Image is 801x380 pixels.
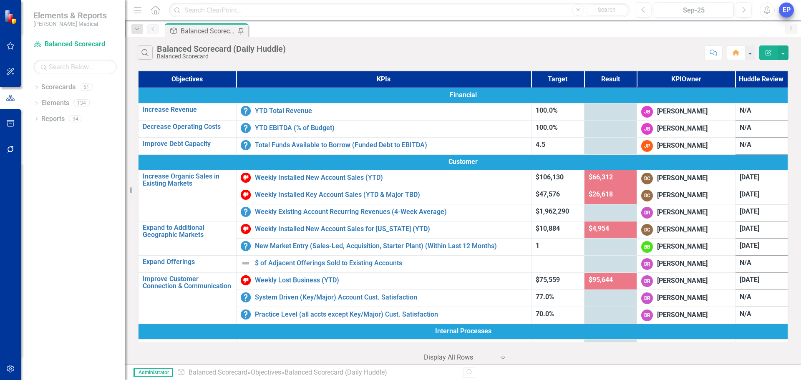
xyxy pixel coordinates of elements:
img: No Information [241,123,251,133]
span: $1,962,290 [536,207,569,215]
td: Double-Click to Edit Right Click for Context Menu [138,255,236,272]
div: JP [641,140,653,152]
span: [DATE] [740,173,759,181]
a: Increase Organic Sales in Existing Markets [143,173,232,187]
div: [PERSON_NAME] [657,107,708,116]
div: N/A [740,258,783,268]
td: Double-Click to Edit [735,204,788,221]
div: DR [641,342,653,354]
a: Increase Revenue [143,106,232,113]
td: Double-Click to Edit Right Click for Context Menu [236,204,531,221]
div: Sep-25 [657,5,731,15]
span: $95,644 [589,276,613,284]
div: DR [641,258,653,270]
a: YTD Total Revenue [255,107,527,115]
div: DR [641,207,653,219]
a: New Market Entry (Sales-Led, Acquisition, Starter Plant) (Within Last 12 Months) [255,242,527,250]
a: Elements [41,98,69,108]
div: DR [641,310,653,321]
span: 100.0% [536,123,558,131]
span: $75,559 [536,276,560,284]
span: $26,618 [589,190,613,198]
td: Double-Click to Edit [637,255,735,272]
img: Below Target [241,173,251,183]
img: Below Target [241,224,251,234]
img: No Information [241,342,251,352]
span: Internal Processes [143,327,783,336]
td: Double-Click to Edit [637,272,735,289]
div: [PERSON_NAME] [657,310,708,320]
div: N/A [740,123,783,133]
td: Double-Click to Edit Right Click for Context Menu [236,120,531,137]
td: Double-Click to Edit [735,187,788,204]
td: Double-Click to Edit [637,307,735,324]
div: [PERSON_NAME] [657,191,708,200]
div: 94 [69,115,82,122]
div: [PERSON_NAME] [657,141,708,151]
div: N/A [740,292,783,302]
span: [DATE] [740,190,759,198]
div: [PERSON_NAME] [657,259,708,269]
td: Double-Click to Edit Right Click for Context Menu [236,187,531,204]
td: Double-Click to Edit Right Click for Context Menu [138,221,236,255]
td: Double-Click to Edit [735,103,788,120]
td: Double-Click to Edit Right Click for Context Menu [236,272,531,289]
a: Decrease Operating Costs [143,123,232,131]
span: $66,312 [589,173,613,181]
span: $10,884 [536,224,560,232]
div: JB [641,106,653,118]
td: Double-Click to Edit Right Click for Context Menu [138,103,236,120]
a: Objectives [251,368,281,376]
img: ClearPoint Strategy [4,9,19,24]
img: No Information [241,292,251,302]
td: Double-Click to Edit [138,88,788,103]
button: Sep-25 [654,3,734,18]
td: Double-Click to Edit [637,170,735,187]
td: Double-Click to Edit Right Click for Context Menu [236,339,531,356]
a: Reports [41,114,65,124]
td: Double-Click to Edit [138,154,788,170]
a: Weekly Existing Account Recurring Revenues (4-Week Average) [255,208,527,216]
div: [PERSON_NAME] [657,124,708,133]
td: Double-Click to Edit [735,238,788,255]
td: Double-Click to Edit [735,255,788,272]
input: Search ClearPoint... [169,3,630,18]
div: JB [641,123,653,135]
td: Double-Click to Edit [735,120,788,137]
a: Expand to Additional Geographic Markets [143,224,232,239]
td: Double-Click to Edit [637,238,735,255]
td: Double-Click to Edit [637,120,735,137]
td: Double-Click to Edit [735,339,788,356]
a: Increase Operational Efficiency [143,342,232,357]
div: [PERSON_NAME] [657,225,708,234]
img: No Information [241,310,251,320]
img: No Information [241,140,251,150]
span: [DATE] [740,224,759,232]
td: Double-Click to Edit Right Click for Context Menu [236,103,531,120]
img: No Information [241,207,251,217]
span: Financial [143,91,783,100]
td: Double-Click to Edit Right Click for Context Menu [138,120,236,137]
a: YTD EBITDA (% of Budget) [255,124,527,132]
div: Balanced Scorecard (Daily Huddle) [157,44,286,53]
span: 4.5 [536,141,545,148]
img: Not Defined [241,258,251,268]
div: Balanced Scorecard (Daily Huddle) [285,368,387,376]
div: [PERSON_NAME] [657,293,708,303]
td: Double-Click to Edit [138,324,788,339]
a: Balanced Scorecard [189,368,247,376]
button: Search [586,4,627,16]
span: 1 [536,242,539,249]
div: N/A [740,106,783,116]
a: Balanced Scorecard [33,40,117,49]
td: Double-Click to Edit [735,221,788,238]
td: Double-Click to Edit Right Click for Context Menu [236,170,531,187]
span: Customer [143,157,783,167]
td: Double-Click to Edit [735,137,788,154]
span: [DATE] [740,276,759,284]
td: Double-Click to Edit [637,204,735,221]
div: » » [177,368,457,377]
td: Double-Click to Edit Right Click for Context Menu [236,307,531,324]
div: DR [641,275,653,287]
div: DC [641,190,653,201]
